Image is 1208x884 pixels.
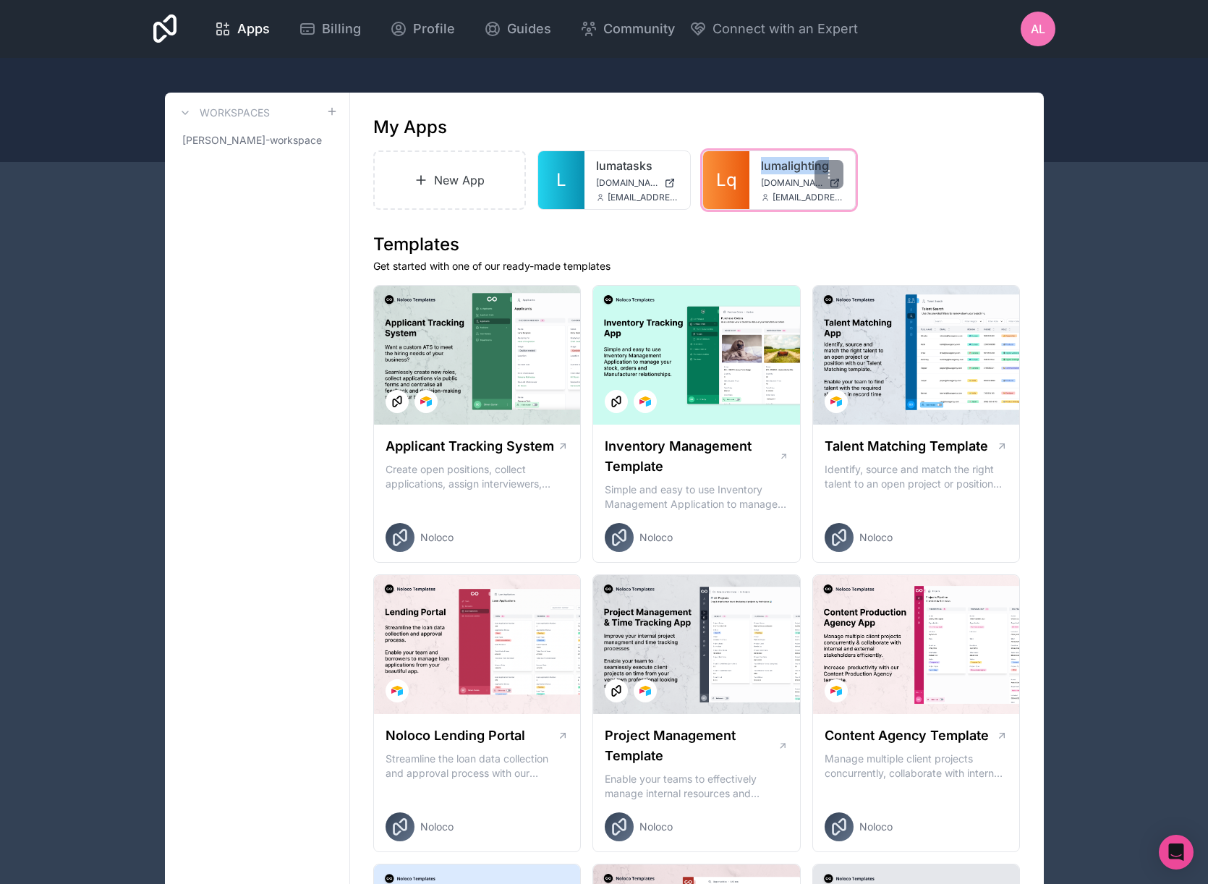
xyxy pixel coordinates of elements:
a: New App [373,150,527,210]
h1: Noloco Lending Portal [386,726,525,746]
h3: Workspaces [200,106,270,120]
a: Profile [378,13,467,45]
h1: Applicant Tracking System [386,436,554,456]
span: Noloco [420,530,454,545]
a: L [538,151,584,209]
img: Airtable Logo [639,685,651,697]
h1: Content Agency Template [825,726,989,746]
a: Lq [703,151,749,209]
a: Community [569,13,686,45]
p: Simple and easy to use Inventory Management Application to manage your stock, orders and Manufact... [605,483,788,511]
a: Guides [472,13,563,45]
span: AL [1031,20,1045,38]
img: Airtable Logo [830,396,842,407]
span: Connect with an Expert [713,19,858,39]
p: Identify, source and match the right talent to an open project or position with our Talent Matchi... [825,462,1008,491]
h1: My Apps [373,116,447,139]
span: Apps [237,19,270,39]
button: Connect with an Expert [689,19,858,39]
img: Airtable Logo [639,396,651,407]
span: [DOMAIN_NAME] [761,177,823,189]
a: Workspaces [176,104,270,122]
p: Streamline the loan data collection and approval process with our Lending Portal template. [386,752,569,781]
span: Noloco [639,820,673,834]
a: Apps [203,13,281,45]
span: Noloco [420,820,454,834]
span: [DOMAIN_NAME] [596,177,658,189]
a: lumalighting [761,157,843,174]
span: Noloco [859,820,893,834]
p: Manage multiple client projects concurrently, collaborate with internal and external stakeholders... [825,752,1008,781]
span: Noloco [639,530,673,545]
p: Create open positions, collect applications, assign interviewers, centralise candidate feedback a... [386,462,569,491]
span: [EMAIL_ADDRESS][DOMAIN_NAME] [608,192,679,203]
h1: Project Management Template [605,726,778,766]
a: Billing [287,13,373,45]
span: [EMAIL_ADDRESS][DOMAIN_NAME] [773,192,843,203]
a: lumatasks [596,157,679,174]
span: Billing [322,19,361,39]
span: [PERSON_NAME]-workspace [182,133,322,148]
span: L [556,169,566,192]
span: Lq [716,169,737,192]
img: Airtable Logo [830,685,842,697]
p: Get started with one of our ready-made templates [373,259,1021,273]
div: Open Intercom Messenger [1159,835,1194,870]
span: Noloco [859,530,893,545]
a: [DOMAIN_NAME] [596,177,679,189]
span: Community [603,19,675,39]
a: [PERSON_NAME]-workspace [176,127,338,153]
a: [DOMAIN_NAME] [761,177,843,189]
span: Guides [507,19,551,39]
p: Enable your teams to effectively manage internal resources and execute client projects on time. [605,772,788,801]
h1: Templates [373,233,1021,256]
img: Airtable Logo [391,685,403,697]
span: Profile [413,19,455,39]
img: Airtable Logo [420,396,432,407]
h1: Talent Matching Template [825,436,988,456]
h1: Inventory Management Template [605,436,778,477]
